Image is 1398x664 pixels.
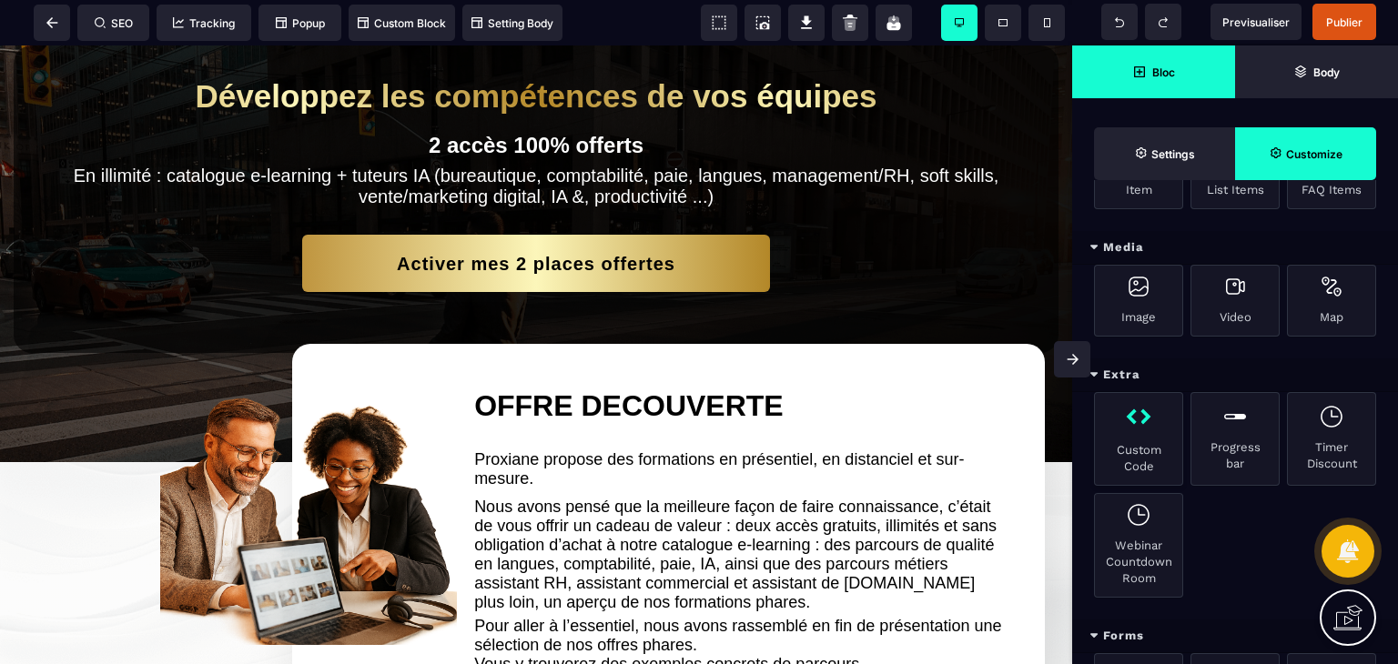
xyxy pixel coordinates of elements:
div: Extra [1072,358,1398,392]
span: Settings [1094,127,1235,180]
div: Pour aller à l’essentiel, nous avons rassemblé en fin de présentation une sélection de nos offres... [474,571,1008,629]
div: Webinar Countdown Room [1094,493,1183,598]
span: Custom Block [358,16,446,30]
div: Media [1072,231,1398,265]
button: Activer mes 2 places offertes [302,189,770,246]
span: Screenshot [745,5,781,41]
span: Popup [276,16,325,30]
div: Progress bar [1190,392,1280,486]
strong: Bloc [1152,65,1175,79]
span: SEO [95,16,133,30]
strong: Body [1313,65,1340,79]
div: Forms [1072,619,1398,653]
span: Open Layer Manager [1235,45,1398,98]
h2: 2 accès 100% offerts [68,78,1004,113]
span: View components [701,5,737,41]
text: En illimité : catalogue e-learning + tuteurs IA (bureautique, comptabilité, paie, langues, manage... [68,120,1004,162]
div: Timer Discount [1287,392,1376,486]
h2: OFFRE DECOUVERTE [474,335,1008,387]
text: Nous avons pensé que la meilleure façon de faire connaissance, c’était de vous offrir un cadeau d... [474,448,1008,571]
div: Custom Code [1094,392,1183,486]
span: Previsualiser [1222,15,1290,29]
span: Open Style Manager [1235,127,1376,180]
div: Map [1287,265,1376,337]
div: Video [1190,265,1280,337]
h1: Développez les compétences de vos équipes [68,24,1004,78]
span: Open Blocks [1072,45,1235,98]
span: Publier [1326,15,1363,29]
img: b19eb17435fec69ebfd9640db64efc4c_fond_transparent.png [160,335,458,599]
strong: Customize [1286,147,1342,161]
strong: Settings [1151,147,1195,161]
span: Setting Body [471,16,553,30]
text: Proxiane propose des formations en présentiel, en distanciel et sur-mesure. [474,400,1008,448]
span: Tracking [173,16,235,30]
span: Preview [1211,4,1302,40]
div: Image [1094,265,1183,337]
